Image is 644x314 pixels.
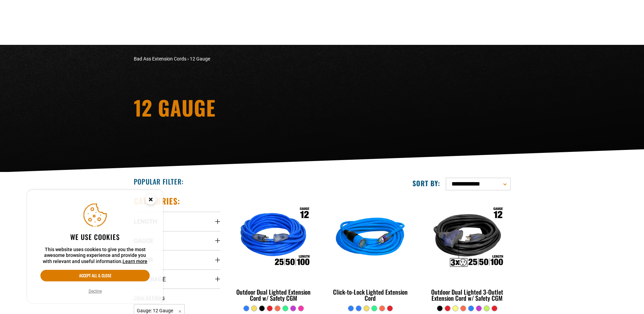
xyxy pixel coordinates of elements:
[40,247,150,265] p: This website uses cookies to give you the most awesome browsing experience and provide you with r...
[231,196,317,305] a: Outdoor Dual Lighted Extension Cord w/ Safety CGM Outdoor Dual Lighted Extension Cord w/ Safety CGM
[424,196,510,305] a: Outdoor Dual Lighted 3-Outlet Extension Cord w/ Safety CGM Outdoor Dual Lighted 3-Outlet Extensio...
[123,259,147,264] a: Learn more
[134,231,220,250] summary: Gauge
[40,232,150,241] h2: We use cookies
[134,212,220,231] summary: Length
[190,56,210,62] span: 12 Gauge
[134,269,220,289] summary: Amperage
[327,289,413,301] div: Click-to-Lock Lighted Extension Cord
[27,190,163,303] aside: Cookie Consent
[231,199,316,277] img: Outdoor Dual Lighted Extension Cord w/ Safety CGM
[134,55,382,63] nav: breadcrumbs
[327,196,413,305] a: blue Click-to-Lock Lighted Extension Cord
[134,307,185,314] a: Gauge: 12 Gauge
[87,288,104,295] button: Decline
[424,289,510,301] div: Outdoor Dual Lighted 3-Outlet Extension Cord w/ Safety CGM
[328,199,413,277] img: blue
[134,56,186,62] a: Bad Ass Extension Cords
[424,199,510,277] img: Outdoor Dual Lighted 3-Outlet Extension Cord w/ Safety CGM
[134,177,184,186] h2: Popular Filter:
[231,289,317,301] div: Outdoor Dual Lighted Extension Cord w/ Safety CGM
[134,250,220,269] summary: Color
[187,56,189,62] span: ›
[40,270,150,281] button: Accept all & close
[134,97,382,118] h1: 12 Gauge
[412,179,440,188] label: Sort by:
